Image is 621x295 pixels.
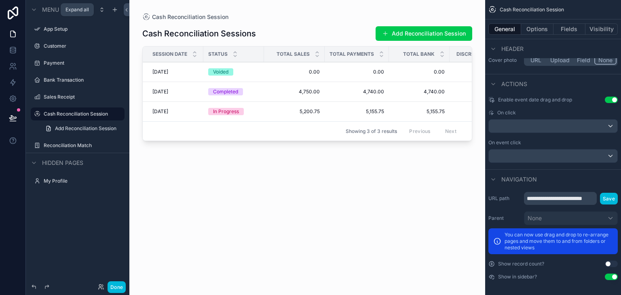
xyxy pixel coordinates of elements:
button: Visibility [585,23,618,35]
div: In Progress [213,108,239,115]
a: 5,200.75 [269,108,320,115]
a: 5,155.75 [330,108,384,115]
button: Save [600,193,618,204]
span: Header [501,45,524,53]
a: Cash Reconciliation Session [142,13,228,21]
button: None [524,211,618,225]
a: 0.00 [394,69,445,75]
a: 0.00 [269,69,320,75]
label: Cash Reconciliation Session [44,111,120,117]
div: Completed [213,88,238,95]
button: None [594,56,617,65]
button: Upload [547,56,573,65]
button: General [488,23,521,35]
span: Total Sales [277,51,310,57]
span: Add Reconciliation Session [55,125,116,132]
a: 4,740.00 [394,88,445,95]
span: Session Date [152,51,187,57]
label: Payment [44,60,120,66]
span: [DATE] [152,69,168,75]
label: On event click [488,139,521,146]
button: URL [525,56,547,65]
button: Options [521,23,553,35]
button: Done [108,281,126,293]
span: Expand all [65,6,89,13]
label: Parent [488,215,521,221]
label: URL path [488,195,521,202]
h1: Cash Reconciliation Sessions [142,28,256,39]
span: On click [497,110,516,116]
span: [DATE] [152,88,168,95]
span: [DATE] [152,108,168,115]
span: Total Bank [403,51,435,57]
a: Voided [208,68,259,76]
span: Total Payments [330,51,374,57]
span: Discrepancies [456,51,495,57]
span: Cash Reconciliation Session [500,6,564,13]
div: Voided [213,68,228,76]
label: Show record count? [498,261,544,267]
span: None [528,214,542,222]
a: 4,740.00 [330,88,384,95]
span: Hidden pages [42,159,83,167]
span: Menu [42,6,59,14]
span: Showing 3 of 3 results [346,128,397,135]
a: [DATE] [152,69,199,75]
span: Enable event date drag and drop [498,97,572,103]
a: [DATE] [152,108,199,115]
a: 4,750.00 [269,88,320,95]
a: [DATE] [152,88,199,95]
span: Cash Reconciliation Session [152,13,228,21]
button: Fields [553,23,586,35]
a: Add Reconciliation Session [40,122,125,135]
label: Sales Receipt [44,94,120,100]
label: Show in sidebar? [498,274,537,280]
a: 5,155.75 [394,108,445,115]
button: Add Reconciliation Session [376,26,472,41]
span: Status [208,51,228,57]
a: In Progress [208,108,259,115]
span: Actions [501,80,527,88]
label: Customer [44,43,120,49]
label: Bank Transaction [44,77,120,83]
a: 45.00 [454,108,505,115]
label: Reconciliation Match [44,142,120,149]
label: My Profile [44,178,120,184]
button: Field [573,56,595,65]
a: Completed [208,88,259,95]
a: 0.00 [454,69,505,75]
a: 0.00 [330,69,384,75]
span: Navigation [501,175,537,183]
label: Cover photo [488,57,521,63]
p: You can now use drag and drop to re-arrange pages and move them to and from folders or nested views [505,232,613,251]
a: 10.00 [454,88,505,95]
label: App Setup [44,26,120,32]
